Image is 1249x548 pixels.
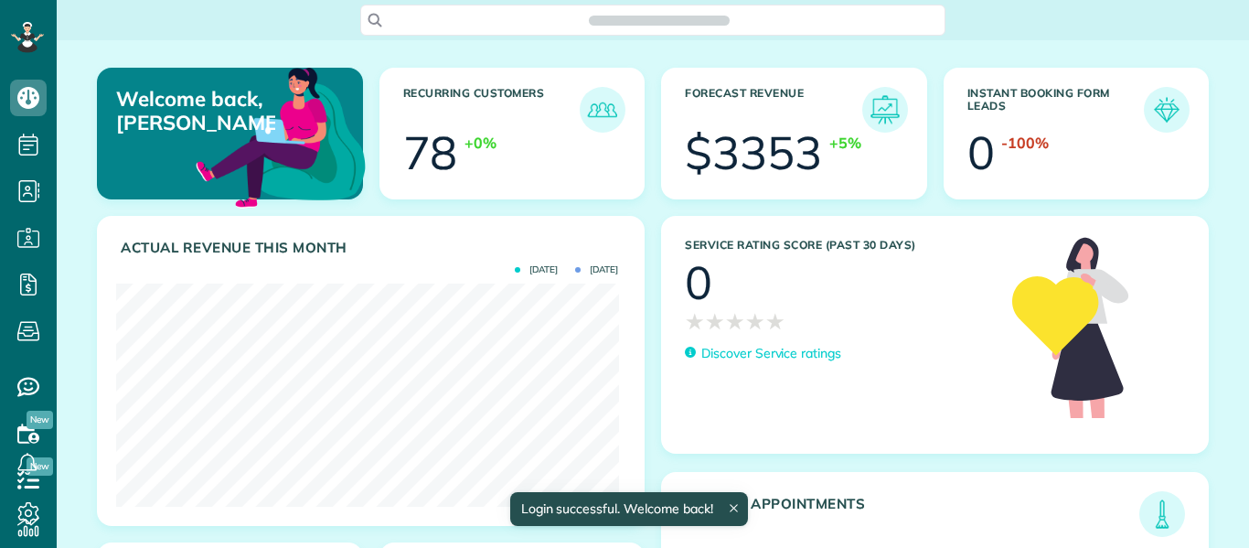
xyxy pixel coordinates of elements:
[685,496,1139,537] h3: Today's Appointments
[1001,133,1049,154] div: -100%
[403,130,458,176] div: 78
[27,411,53,429] span: New
[403,87,581,133] h3: Recurring Customers
[1144,496,1180,532] img: icon_todays_appointments-901f7ab196bb0bea1936b74009e4eb5ffbc2d2711fa7634e0d609ed5ef32b18b.png
[575,265,618,274] span: [DATE]
[515,265,558,274] span: [DATE]
[121,240,625,256] h3: Actual Revenue this month
[701,344,841,363] p: Discover Service ratings
[685,260,712,306] div: 0
[967,87,1145,133] h3: Instant Booking Form Leads
[584,91,621,128] img: icon_recurring_customers-cf858462ba22bcd05b5a5880d41d6543d210077de5bb9ebc9590e49fd87d84ed.png
[765,306,785,338] span: ★
[685,306,705,338] span: ★
[509,492,747,526] div: Login successful. Welcome back!
[705,306,725,338] span: ★
[685,130,822,176] div: $3353
[745,306,765,338] span: ★
[464,133,496,154] div: +0%
[725,306,745,338] span: ★
[829,133,861,154] div: +5%
[685,344,841,363] a: Discover Service ratings
[685,239,994,252] h3: Service Rating score (past 30 days)
[685,87,862,133] h3: Forecast Revenue
[967,130,995,176] div: 0
[192,47,369,224] img: dashboard_welcome-42a62b7d889689a78055ac9021e634bf52bae3f8056760290aed330b23ab8690.png
[607,11,710,29] span: Search ZenMaid…
[116,87,275,135] p: Welcome back, [PERSON_NAME]!
[1148,91,1185,128] img: icon_form_leads-04211a6a04a5b2264e4ee56bc0799ec3eb69b7e499cbb523a139df1d13a81ae0.png
[867,91,903,128] img: icon_forecast_revenue-8c13a41c7ed35a8dcfafea3cbb826a0462acb37728057bba2d056411b612bbbe.png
